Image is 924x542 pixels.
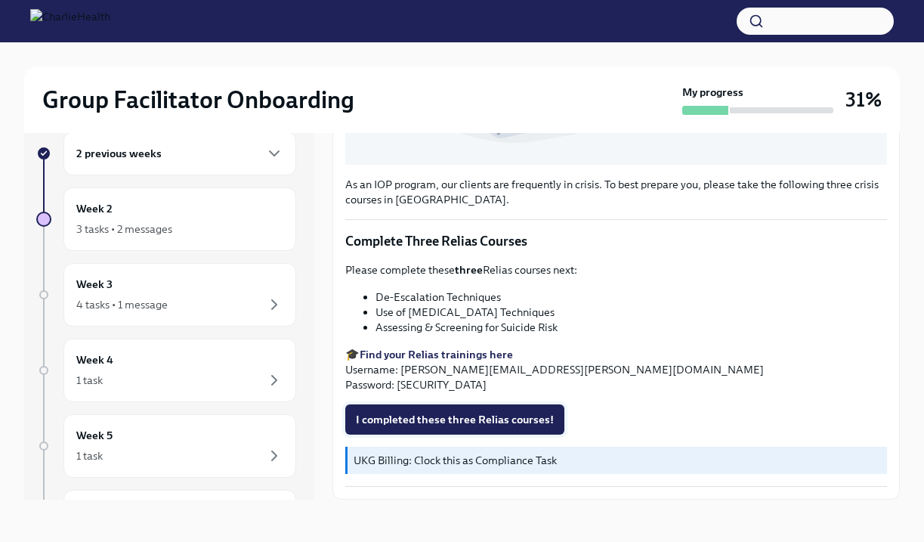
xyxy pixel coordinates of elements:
[345,177,887,207] p: As an IOP program, our clients are frequently in crisis. To best prepare you, please take the fol...
[375,305,887,320] li: Use of [MEDICAL_DATA] Techniques
[30,9,110,33] img: CharlieHealth
[76,221,172,237] div: 3 tasks • 2 messages
[63,132,296,175] div: 2 previous weeks
[36,339,296,402] a: Week 41 task
[36,414,296,478] a: Week 51 task
[76,373,103,388] div: 1 task
[845,86,882,113] h3: 31%
[682,85,743,100] strong: My progress
[375,320,887,335] li: Assessing & Screening for Suicide Risk
[36,263,296,327] a: Week 34 tasks • 1 message
[76,448,103,463] div: 1 task
[76,200,113,217] h6: Week 2
[345,262,887,277] p: Please complete these Relias courses next:
[354,453,881,468] p: UKG Billing: Clock this as Compliance Task
[356,412,554,427] span: I completed these three Relias courses!
[76,297,168,312] div: 4 tasks • 1 message
[455,263,483,277] strong: three
[76,427,113,444] h6: Week 5
[345,232,887,250] p: Complete Three Relias Courses
[76,145,162,162] h6: 2 previous weeks
[36,187,296,251] a: Week 23 tasks • 2 messages
[76,352,113,368] h6: Week 4
[345,347,887,392] p: 🎓 Username: [PERSON_NAME][EMAIL_ADDRESS][PERSON_NAME][DOMAIN_NAME] Password: [SECURITY_DATA]
[42,85,354,115] h2: Group Facilitator Onboarding
[345,404,564,435] button: I completed these three Relias courses!
[375,290,887,305] li: De-Escalation Techniques
[360,348,513,361] a: Find your Relias trainings here
[76,276,113,293] h6: Week 3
